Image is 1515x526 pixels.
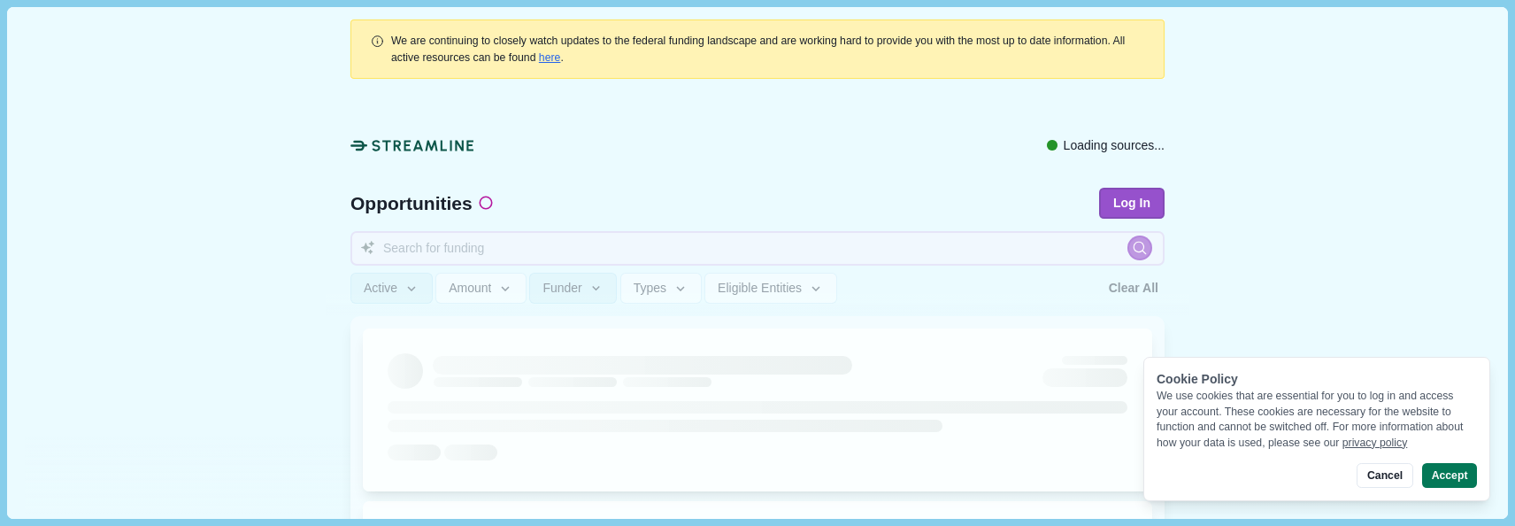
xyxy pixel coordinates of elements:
[364,281,397,296] span: Active
[1103,273,1165,304] button: Clear All
[1342,437,1408,449] a: privacy policy
[435,273,527,304] button: Amount
[718,281,802,296] span: Eligible Entities
[1157,372,1238,386] span: Cookie Policy
[350,194,473,213] span: Opportunities
[620,273,702,304] button: Types
[350,231,1165,266] input: Search for funding
[542,281,581,296] span: Funder
[1099,188,1165,219] button: Log In
[350,273,433,304] button: Active
[634,281,666,296] span: Types
[1357,463,1412,488] button: Cancel
[1064,136,1165,155] span: Loading sources...
[449,281,491,296] span: Amount
[539,51,561,64] a: here
[1157,389,1477,451] div: We use cookies that are essential for you to log in and access your account. These cookies are ne...
[391,33,1145,66] div: .
[529,273,617,304] button: Funder
[391,35,1125,63] span: We are continuing to closely watch updates to the federal funding landscape and are working hard ...
[704,273,836,304] button: Eligible Entities
[1422,463,1477,488] button: Accept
